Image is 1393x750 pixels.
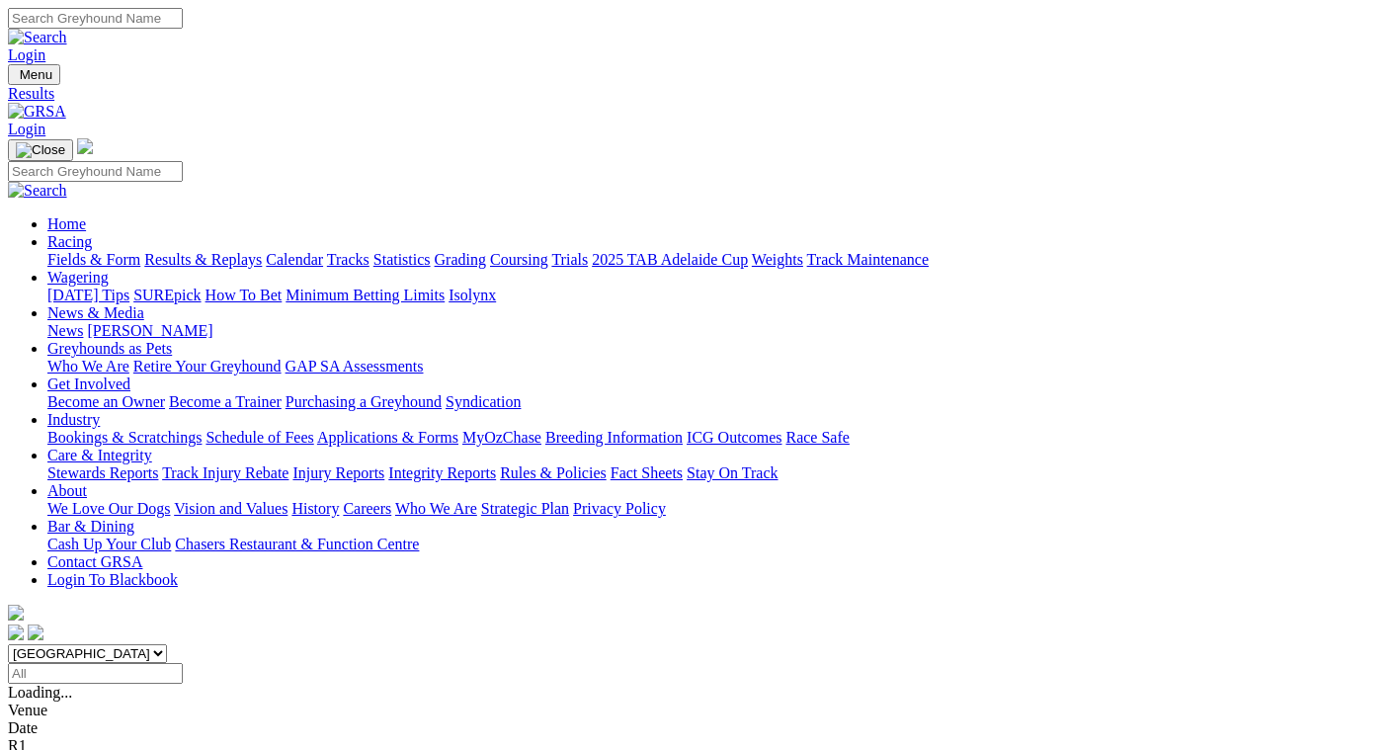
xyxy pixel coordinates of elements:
span: Loading... [8,684,72,701]
a: Rules & Policies [500,464,607,481]
a: Login [8,121,45,137]
a: Coursing [490,251,548,268]
a: Wagering [47,269,109,286]
a: Track Injury Rebate [162,464,288,481]
a: Contact GRSA [47,553,142,570]
div: Wagering [47,287,1385,304]
a: Isolynx [449,287,496,303]
input: Search [8,8,183,29]
a: Care & Integrity [47,447,152,463]
a: Racing [47,233,92,250]
a: Chasers Restaurant & Function Centre [175,536,419,552]
a: Retire Your Greyhound [133,358,282,375]
div: Date [8,719,1385,737]
img: twitter.svg [28,625,43,640]
a: Vision and Values [174,500,287,517]
a: News [47,322,83,339]
a: SUREpick [133,287,201,303]
div: News & Media [47,322,1385,340]
a: Bar & Dining [47,518,134,535]
img: logo-grsa-white.png [8,605,24,621]
a: Get Involved [47,375,130,392]
a: Minimum Betting Limits [286,287,445,303]
div: Venue [8,702,1385,719]
a: GAP SA Assessments [286,358,424,375]
img: Search [8,182,67,200]
a: Trials [551,251,588,268]
a: Careers [343,500,391,517]
a: Stewards Reports [47,464,158,481]
a: [DATE] Tips [47,287,129,303]
img: Search [8,29,67,46]
a: Bookings & Scratchings [47,429,202,446]
a: Login [8,46,45,63]
a: MyOzChase [462,429,541,446]
div: Care & Integrity [47,464,1385,482]
img: Close [16,142,65,158]
a: Home [47,215,86,232]
a: Statistics [373,251,431,268]
a: Strategic Plan [481,500,569,517]
img: GRSA [8,103,66,121]
a: Integrity Reports [388,464,496,481]
a: News & Media [47,304,144,321]
a: Injury Reports [292,464,384,481]
div: Bar & Dining [47,536,1385,553]
a: Calendar [266,251,323,268]
span: Menu [20,67,52,82]
a: Applications & Forms [317,429,458,446]
a: Become a Trainer [169,393,282,410]
a: Who We Are [47,358,129,375]
a: Schedule of Fees [205,429,313,446]
a: Race Safe [785,429,849,446]
a: Fact Sheets [611,464,683,481]
button: Toggle navigation [8,64,60,85]
img: facebook.svg [8,625,24,640]
a: Fields & Form [47,251,140,268]
a: Stay On Track [687,464,778,481]
a: Industry [47,411,100,428]
div: Industry [47,429,1385,447]
img: logo-grsa-white.png [77,138,93,154]
div: Get Involved [47,393,1385,411]
input: Search [8,161,183,182]
a: Login To Blackbook [47,571,178,588]
button: Toggle navigation [8,139,73,161]
a: Cash Up Your Club [47,536,171,552]
a: 2025 TAB Adelaide Cup [592,251,748,268]
a: Grading [435,251,486,268]
a: [PERSON_NAME] [87,322,212,339]
a: Privacy Policy [573,500,666,517]
div: Greyhounds as Pets [47,358,1385,375]
a: How To Bet [205,287,283,303]
a: Become an Owner [47,393,165,410]
a: About [47,482,87,499]
div: Racing [47,251,1385,269]
input: Select date [8,663,183,684]
a: Syndication [446,393,521,410]
div: About [47,500,1385,518]
a: Breeding Information [545,429,683,446]
a: Purchasing a Greyhound [286,393,442,410]
a: Greyhounds as Pets [47,340,172,357]
a: We Love Our Dogs [47,500,170,517]
a: Who We Are [395,500,477,517]
a: Track Maintenance [807,251,929,268]
a: History [291,500,339,517]
a: Weights [752,251,803,268]
a: Tracks [327,251,369,268]
a: Results [8,85,1385,103]
a: Results & Replays [144,251,262,268]
a: ICG Outcomes [687,429,781,446]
